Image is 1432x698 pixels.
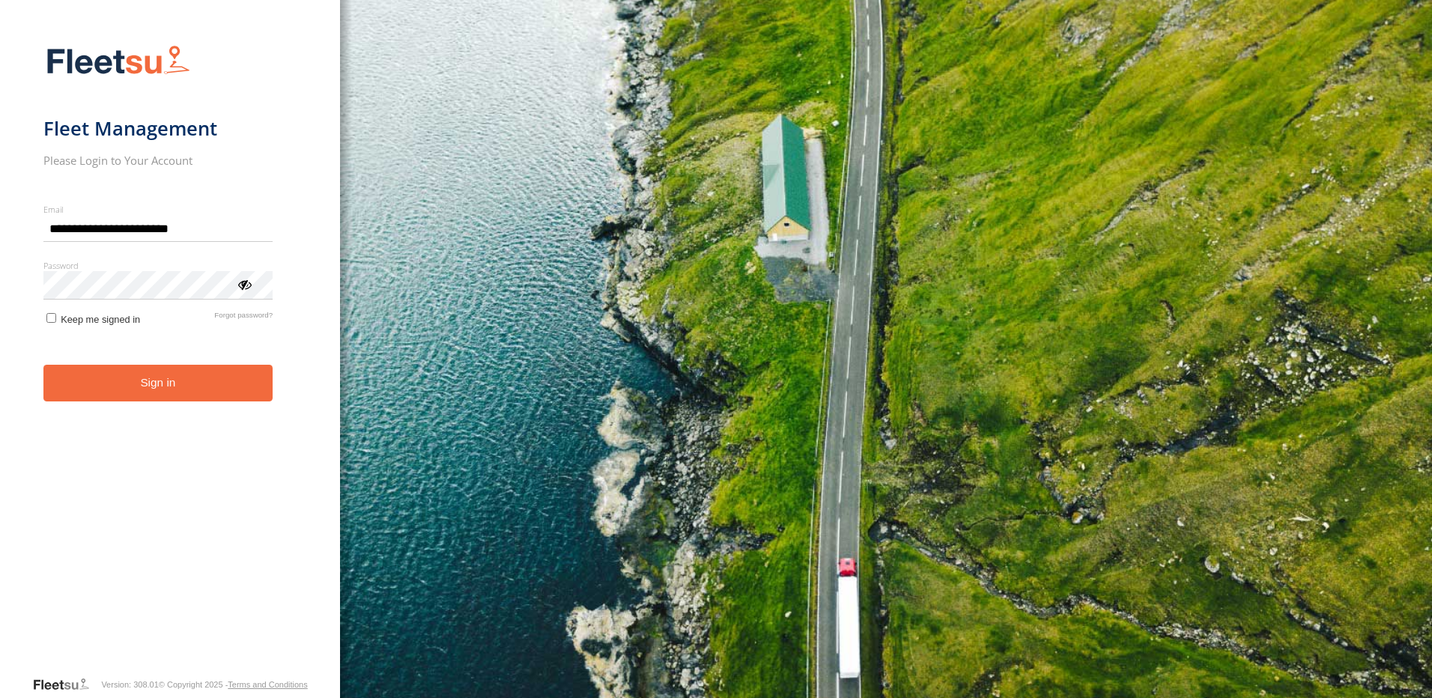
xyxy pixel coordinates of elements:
[32,677,101,692] a: Visit our Website
[159,680,308,689] div: © Copyright 2025 -
[43,153,273,168] h2: Please Login to Your Account
[43,116,273,141] h1: Fleet Management
[43,260,273,271] label: Password
[43,36,297,676] form: main
[214,311,273,325] a: Forgot password?
[228,680,307,689] a: Terms and Conditions
[101,680,158,689] div: Version: 308.01
[46,313,56,323] input: Keep me signed in
[43,42,193,80] img: Fleetsu
[43,365,273,401] button: Sign in
[61,314,140,325] span: Keep me signed in
[237,276,252,291] div: ViewPassword
[43,204,273,215] label: Email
